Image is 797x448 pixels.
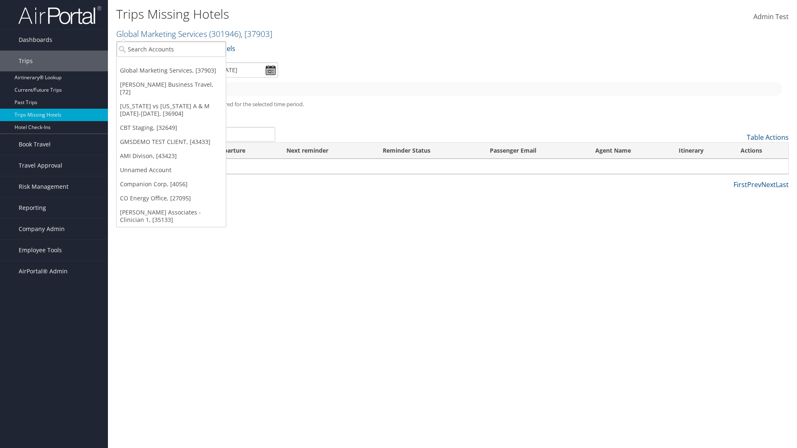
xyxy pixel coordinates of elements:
span: Trips [19,51,33,71]
th: Itinerary [671,143,733,159]
a: Last [776,180,789,189]
p: Filter: [116,44,565,54]
a: First [733,180,747,189]
a: [PERSON_NAME] Associates - Clinician 1, [35133] [117,205,226,227]
th: Actions [733,143,788,159]
span: Company Admin [19,219,65,239]
a: Companion Corp, [4056] [117,177,226,191]
th: Agent Name [588,143,671,159]
a: AMI Divison, [43423] [117,149,226,163]
span: AirPortal® Admin [19,261,68,282]
span: , [ 37903 ] [241,28,272,39]
span: Book Travel [19,134,51,155]
a: Admin Test [753,4,789,30]
input: Search Accounts [117,41,226,57]
span: Travel Approval [19,155,62,176]
a: CO Energy Office, [27095] [117,191,226,205]
span: Employee Tools [19,240,62,261]
a: [US_STATE] vs [US_STATE] A & M [DATE]-[DATE], [36904] [117,99,226,121]
th: Next reminder [279,143,375,159]
a: GMSDEMO TEST CLIENT, [43433] [117,135,226,149]
a: Global Marketing Services [116,28,272,39]
input: [DATE] - [DATE] [191,62,278,78]
th: Reminder Status [375,143,482,159]
span: Risk Management [19,176,68,197]
a: Next [761,180,776,189]
img: airportal-logo.png [18,5,101,25]
h1: Trips Missing Hotels [116,5,565,23]
td: All overnight stays are covered. [117,159,788,174]
a: Prev [747,180,761,189]
th: Departure: activate to sort column ascending [209,143,279,159]
a: [PERSON_NAME] Business Travel, [72] [117,78,226,99]
a: Global Marketing Services, [37903] [117,63,226,78]
a: Table Actions [747,133,789,142]
a: Unnamed Account [117,163,226,177]
h5: * progress bar represents overnights covered for the selected time period. [122,100,782,108]
span: Reporting [19,197,46,218]
span: ( 301946 ) [209,28,241,39]
span: Dashboards [19,29,52,50]
th: Passenger Email: activate to sort column ascending [482,143,588,159]
a: CBT Staging, [32649] [117,121,226,135]
span: Admin Test [753,12,789,21]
